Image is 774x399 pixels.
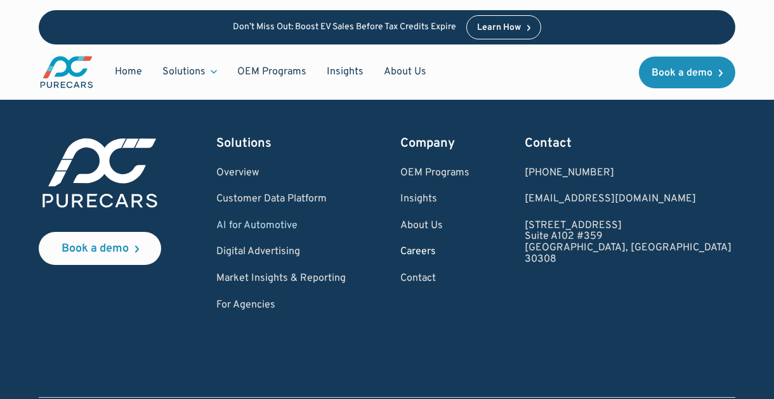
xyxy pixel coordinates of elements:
a: AI for Automotive [216,220,346,232]
a: OEM Programs [400,168,469,179]
div: Solutions [152,60,227,84]
div: Solutions [162,65,206,79]
a: main [39,55,95,90]
a: Book a demo [39,232,161,265]
a: Book a demo [639,57,735,88]
a: About Us [400,220,469,232]
a: Market Insights & Reporting [216,273,346,285]
div: [PHONE_NUMBER] [525,168,731,179]
a: OEM Programs [227,60,317,84]
a: Home [105,60,152,84]
a: About Us [374,60,436,84]
div: Company [400,135,469,152]
a: For Agencies [216,300,346,311]
div: Book a demo [652,68,712,78]
img: purecars logo [39,135,161,212]
a: Insights [317,60,374,84]
a: Contact [400,273,469,285]
a: Insights [400,194,469,205]
p: Don’t Miss Out: Boost EV Sales Before Tax Credits Expire [233,22,456,33]
a: Customer Data Platform [216,194,346,205]
a: Learn How [466,15,542,39]
div: Book a demo [62,243,129,255]
div: Learn How [477,24,521,32]
a: Overview [216,168,346,179]
a: [STREET_ADDRESS]Suite A102 #359[GEOGRAPHIC_DATA], [GEOGRAPHIC_DATA]30308 [525,220,731,265]
img: purecars logo [39,55,95,90]
div: Solutions [216,135,346,152]
a: Digital Advertising [216,247,346,258]
a: Email us [525,194,731,205]
a: Careers [400,247,469,258]
div: Contact [525,135,731,152]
